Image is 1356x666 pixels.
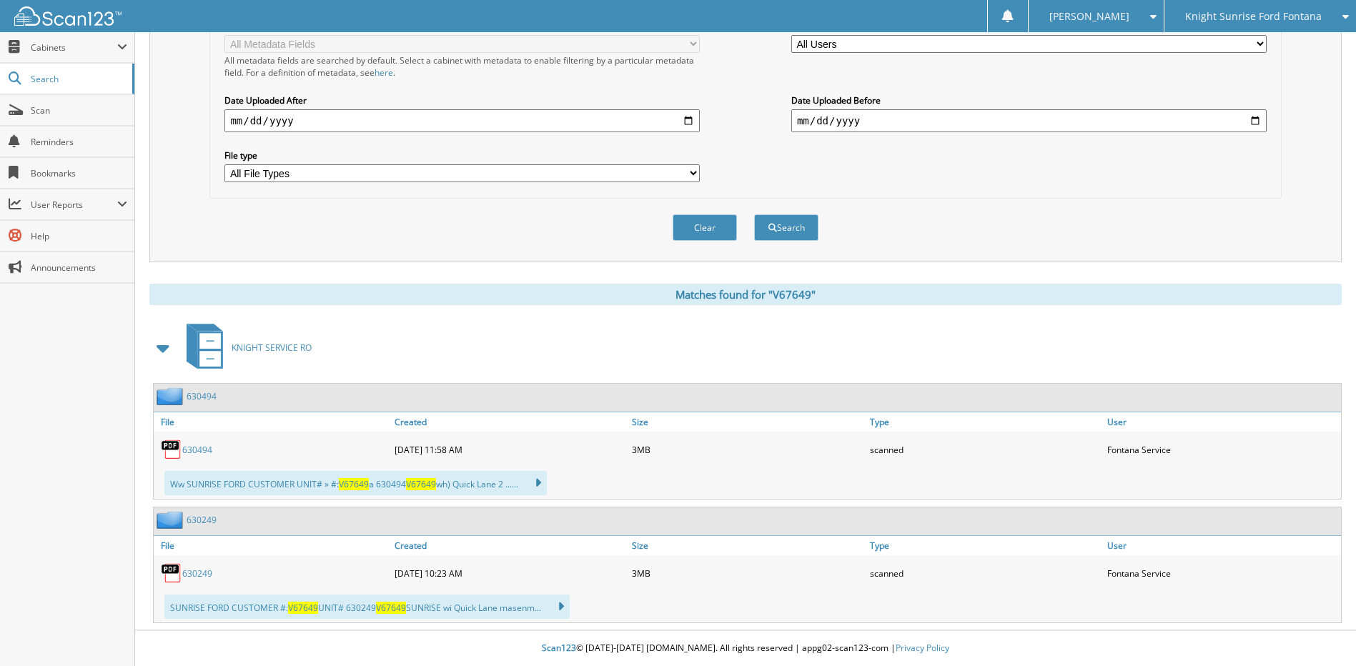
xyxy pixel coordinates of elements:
[224,94,700,106] label: Date Uploaded After
[164,471,547,495] div: Ww SUNRISE FORD CUSTOMER UNIT# » #: a 630494 wh) Quick Lane 2 ......
[224,54,700,79] div: All metadata fields are searched by default. Select a cabinet with metadata to enable filtering b...
[896,642,949,654] a: Privacy Policy
[154,536,391,555] a: File
[149,284,1342,305] div: Matches found for "V67649"
[224,149,700,161] label: File type
[391,559,628,587] div: [DATE] 10:23 AM
[1104,536,1341,555] a: User
[1049,12,1129,21] span: [PERSON_NAME]
[1104,412,1341,432] a: User
[866,435,1104,464] div: scanned
[31,199,117,211] span: User Reports
[1185,12,1322,21] span: Knight Sunrise Ford Fontana
[157,511,187,529] img: folder2.png
[157,387,187,405] img: folder2.png
[187,514,217,526] a: 630249
[31,41,117,54] span: Cabinets
[135,631,1356,666] div: © [DATE]-[DATE] [DOMAIN_NAME]. All rights reserved | appg02-scan123-com |
[542,642,576,654] span: Scan123
[178,319,312,376] a: KNIGHT SERVICE RO
[866,559,1104,587] div: scanned
[376,602,406,614] span: V67649
[754,214,818,241] button: Search
[628,559,866,587] div: 3MB
[161,562,182,584] img: PDF.png
[391,435,628,464] div: [DATE] 11:58 AM
[224,109,700,132] input: start
[31,262,127,274] span: Announcements
[791,94,1267,106] label: Date Uploaded Before
[628,412,866,432] a: Size
[1104,559,1341,587] div: Fontana Service
[628,435,866,464] div: 3MB
[288,602,318,614] span: V67649
[14,6,122,26] img: scan123-logo-white.svg
[866,412,1104,432] a: Type
[391,412,628,432] a: Created
[164,595,570,619] div: SUNRISE FORD CUSTOMER #: UNIT# 630249 SUNRISE wi Quick Lane masenm...
[791,109,1267,132] input: end
[339,478,369,490] span: V67649
[31,104,127,116] span: Scan
[182,567,212,580] a: 630249
[406,478,436,490] span: V67649
[1104,435,1341,464] div: Fontana Service
[31,230,127,242] span: Help
[628,536,866,555] a: Size
[187,390,217,402] a: 630494
[673,214,737,241] button: Clear
[232,342,312,354] span: KNIGHT SERVICE RO
[31,167,127,179] span: Bookmarks
[375,66,393,79] a: here
[154,412,391,432] a: File
[391,536,628,555] a: Created
[161,439,182,460] img: PDF.png
[182,444,212,456] a: 630494
[866,536,1104,555] a: Type
[31,73,125,85] span: Search
[31,136,127,148] span: Reminders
